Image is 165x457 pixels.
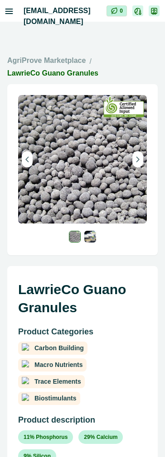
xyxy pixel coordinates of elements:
[34,377,81,386] p: Trace Elements
[84,433,117,441] p: 29% Calcium
[18,326,147,338] p: Product Categories
[34,360,83,370] p: Macro Nutrients
[22,394,31,403] img: Biostimulants
[89,56,91,67] span: /
[24,5,107,27] h2: [EMAIL_ADDRESS][DOMAIN_NAME]
[22,377,31,386] img: Trace Elements
[18,277,147,326] h1: LawrieCo Guano Granules
[120,7,123,15] p: 0
[34,394,77,403] p: Biostimulants
[22,360,31,369] img: Macro Nutrients
[22,151,33,167] button: Previous image
[7,69,98,79] a: LawrieCo Guano Granules
[18,414,147,430] h2: Product description
[7,55,86,68] a: AgriProve Marketplace
[132,151,143,167] button: Next image
[34,343,84,353] p: Carbon Building
[24,433,68,441] p: 11% Phosphorus
[22,343,31,352] img: Carbon Building
[7,55,158,79] nav: breadcrumb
